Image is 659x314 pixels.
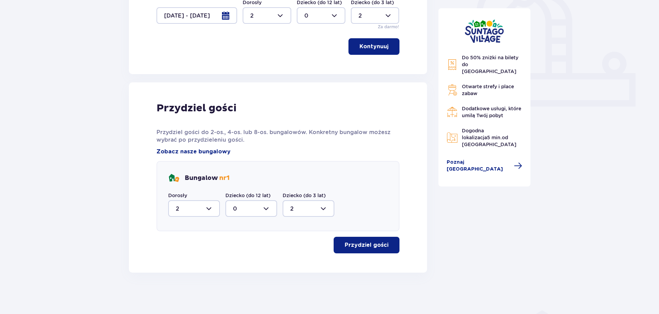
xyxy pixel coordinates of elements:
[185,174,230,182] p: Bungalow
[225,192,271,199] label: Dziecko (do 12 lat)
[447,59,458,70] img: Discount Icon
[447,107,458,118] img: Restaurant Icon
[168,173,179,184] img: bungalows Icon
[168,192,187,199] label: Dorosły
[462,55,518,74] span: Do 50% zniżki na bilety do [GEOGRAPHIC_DATA]
[447,132,458,143] img: Map Icon
[462,106,521,118] span: Dodatkowe usługi, które umilą Twój pobyt
[462,128,516,147] span: Dogodna lokalizacja od [GEOGRAPHIC_DATA]
[345,241,388,249] p: Przydziel gości
[156,102,236,115] p: Przydziel gości
[447,159,510,173] span: Poznaj [GEOGRAPHIC_DATA]
[447,159,523,173] a: Poznaj [GEOGRAPHIC_DATA]
[156,129,399,144] p: Przydziel gości do 2-os., 4-os. lub 8-os. bungalowów. Konkretny bungalow możesz wybrać po przydzi...
[283,192,326,199] label: Dziecko (do 3 lat)
[447,84,458,95] img: Grill Icon
[219,174,230,182] span: nr 1
[156,148,231,155] a: Zobacz nasze bungalowy
[462,84,514,96] span: Otwarte strefy i place zabaw
[487,135,502,140] span: 5 min.
[465,19,504,43] img: Suntago Village
[348,38,399,55] button: Kontynuuj
[334,237,399,253] button: Przydziel gości
[378,24,399,30] p: Za darmo!
[359,43,388,50] p: Kontynuuj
